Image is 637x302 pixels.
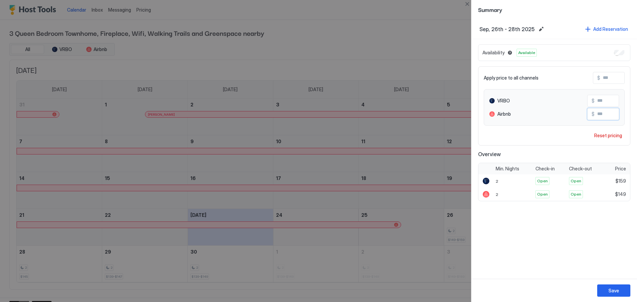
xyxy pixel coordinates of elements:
[608,287,619,294] div: Save
[569,166,592,172] span: Check-out
[484,75,538,81] span: Apply price to all channels
[571,178,581,184] span: Open
[482,50,505,56] span: Availability
[592,131,625,140] button: Reset pricing
[497,98,510,104] span: VRBO
[615,178,626,184] span: $159
[496,166,519,172] span: Min. Nights
[597,284,630,297] button: Save
[597,75,600,81] span: $
[615,191,626,197] span: $149
[594,132,622,139] div: Reset pricing
[479,26,534,32] span: Sep, 26th - 28th 2025
[571,191,581,197] span: Open
[537,191,548,197] span: Open
[593,26,628,32] div: Add Reservation
[497,111,511,117] span: Airbnb
[537,178,548,184] span: Open
[478,151,630,157] span: Overview
[615,166,626,172] span: Price
[7,279,23,295] iframe: Intercom live chat
[496,192,498,197] span: 2
[537,25,545,33] button: Edit date range
[584,25,629,33] button: Add Reservation
[518,50,535,56] span: Available
[535,166,555,172] span: Check-in
[592,98,595,104] span: $
[592,111,595,117] span: $
[478,5,630,14] span: Summary
[506,49,514,57] button: Blocked dates override all pricing rules and remain unavailable until manually unblocked
[496,179,498,184] span: 2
